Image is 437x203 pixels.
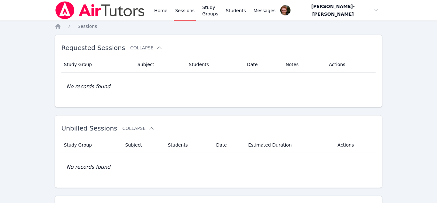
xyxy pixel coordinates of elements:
[55,23,383,30] nav: Breadcrumb
[325,57,376,72] th: Actions
[134,57,185,72] th: Subject
[61,124,117,132] span: Unbilled Sessions
[282,57,325,72] th: Notes
[164,137,212,153] th: Students
[130,45,162,51] button: Collapse
[61,57,134,72] th: Study Group
[61,137,122,153] th: Study Group
[334,137,376,153] th: Actions
[243,57,282,72] th: Date
[61,44,125,52] span: Requested Sessions
[244,137,334,153] th: Estimated Duration
[78,23,97,30] a: Sessions
[123,125,155,131] button: Collapse
[121,137,164,153] th: Subject
[61,153,376,181] td: No records found
[78,24,97,29] span: Sessions
[212,137,244,153] th: Date
[55,1,145,19] img: Air Tutors
[254,7,276,14] span: Messages
[185,57,243,72] th: Students
[61,72,376,101] td: No records found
